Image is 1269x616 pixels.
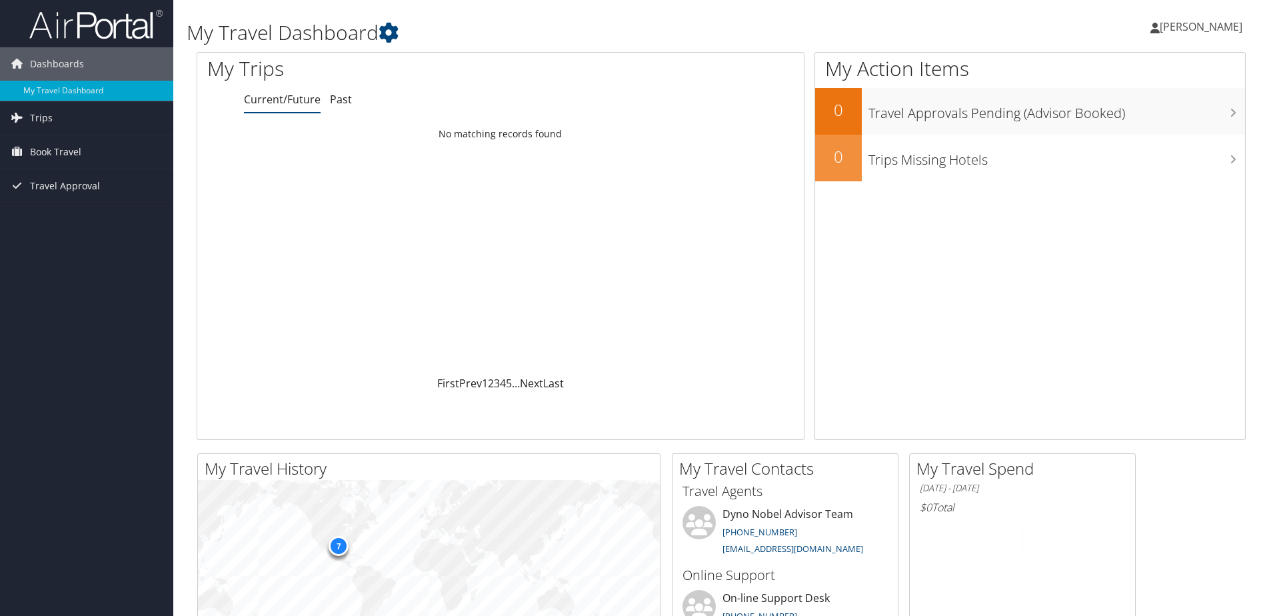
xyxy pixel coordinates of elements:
h1: My Travel Dashboard [187,19,899,47]
a: 3 [494,376,500,391]
a: Prev [459,376,482,391]
h3: Online Support [682,566,888,585]
img: airportal-logo.png [29,9,163,40]
div: 7 [329,536,349,556]
a: Next [520,376,543,391]
h1: My Action Items [815,55,1245,83]
a: [PHONE_NUMBER] [722,526,797,538]
a: First [437,376,459,391]
a: Past [330,92,352,107]
a: Current/Future [244,92,321,107]
h2: 0 [815,99,862,121]
td: No matching records found [197,122,804,146]
span: Trips [30,101,53,135]
span: $0 [920,500,932,515]
a: 1 [482,376,488,391]
span: [PERSON_NAME] [1160,19,1242,34]
a: [EMAIL_ADDRESS][DOMAIN_NAME] [722,543,863,555]
h2: My Travel History [205,457,660,480]
h1: My Trips [207,55,541,83]
span: Travel Approval [30,169,100,203]
h2: My Travel Contacts [679,457,898,480]
a: Last [543,376,564,391]
a: 5 [506,376,512,391]
span: Dashboards [30,47,84,81]
a: 4 [500,376,506,391]
span: Book Travel [30,135,81,169]
h3: Travel Approvals Pending (Advisor Booked) [868,97,1245,123]
li: Dyno Nobel Advisor Team [676,506,894,561]
a: 0Trips Missing Hotels [815,135,1245,181]
h6: [DATE] - [DATE] [920,482,1125,495]
a: [PERSON_NAME] [1150,7,1256,47]
a: 0Travel Approvals Pending (Advisor Booked) [815,88,1245,135]
span: … [512,376,520,391]
a: 2 [488,376,494,391]
h2: My Travel Spend [916,457,1135,480]
h2: 0 [815,145,862,168]
h6: Total [920,500,1125,515]
h3: Trips Missing Hotels [868,144,1245,169]
h3: Travel Agents [682,482,888,501]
